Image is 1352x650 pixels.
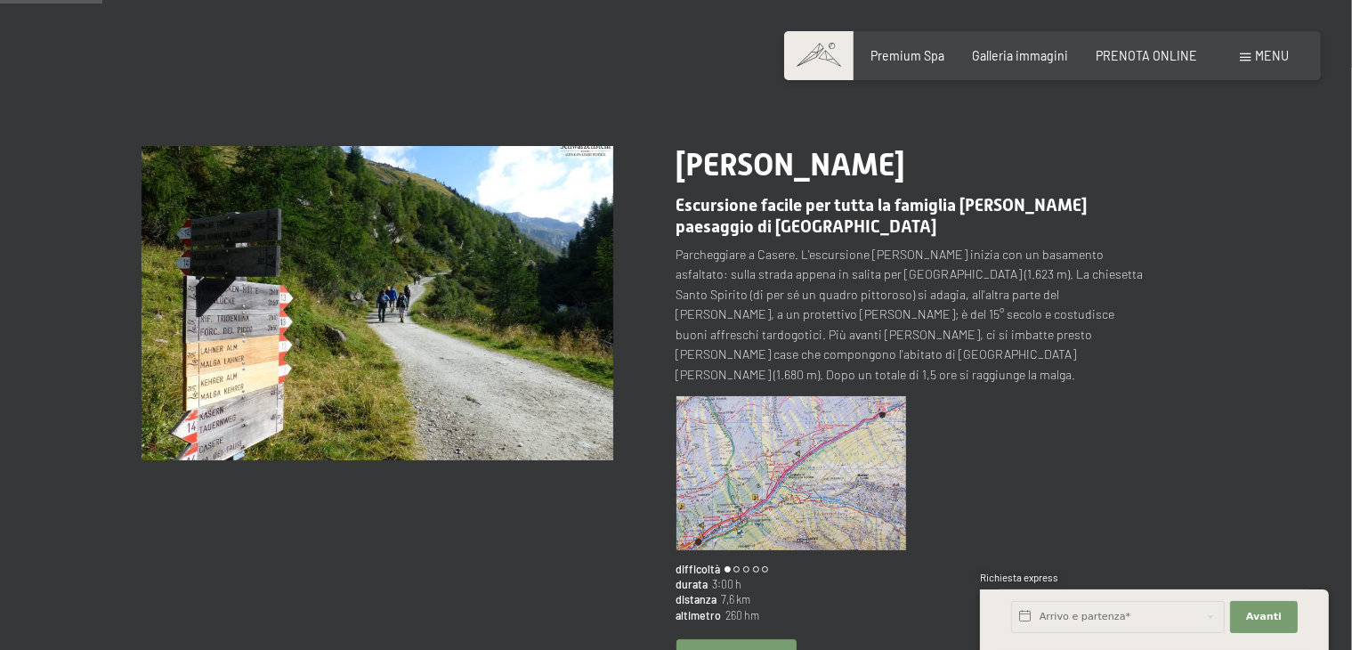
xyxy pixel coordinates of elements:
[708,577,741,592] span: 3:00 h
[1256,48,1290,63] span: Menu
[717,592,750,607] span: 7,6 km
[722,608,759,623] span: 260 hm
[676,562,721,577] span: difficoltà
[870,48,944,63] a: Premium Spa
[1230,601,1298,633] button: Avanti
[142,146,613,460] img: Malga Kehrer
[676,245,1148,386] p: Parcheggiare a Casere. L'escursione [PERSON_NAME] inizia con un basamento asfaltato: sulla strada...
[1246,610,1282,624] span: Avanti
[676,592,717,607] span: distanza
[676,396,907,549] img: Malga Kehrer
[676,195,1088,236] span: Escursione facile per tutta la famiglia [PERSON_NAME] paesaggio di [GEOGRAPHIC_DATA]
[980,572,1058,583] span: Richiesta express
[676,608,722,623] span: altimetro
[1096,48,1197,63] a: PRENOTA ONLINE
[972,48,1068,63] a: Galleria immagini
[676,146,906,183] span: [PERSON_NAME]
[676,577,708,592] span: durata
